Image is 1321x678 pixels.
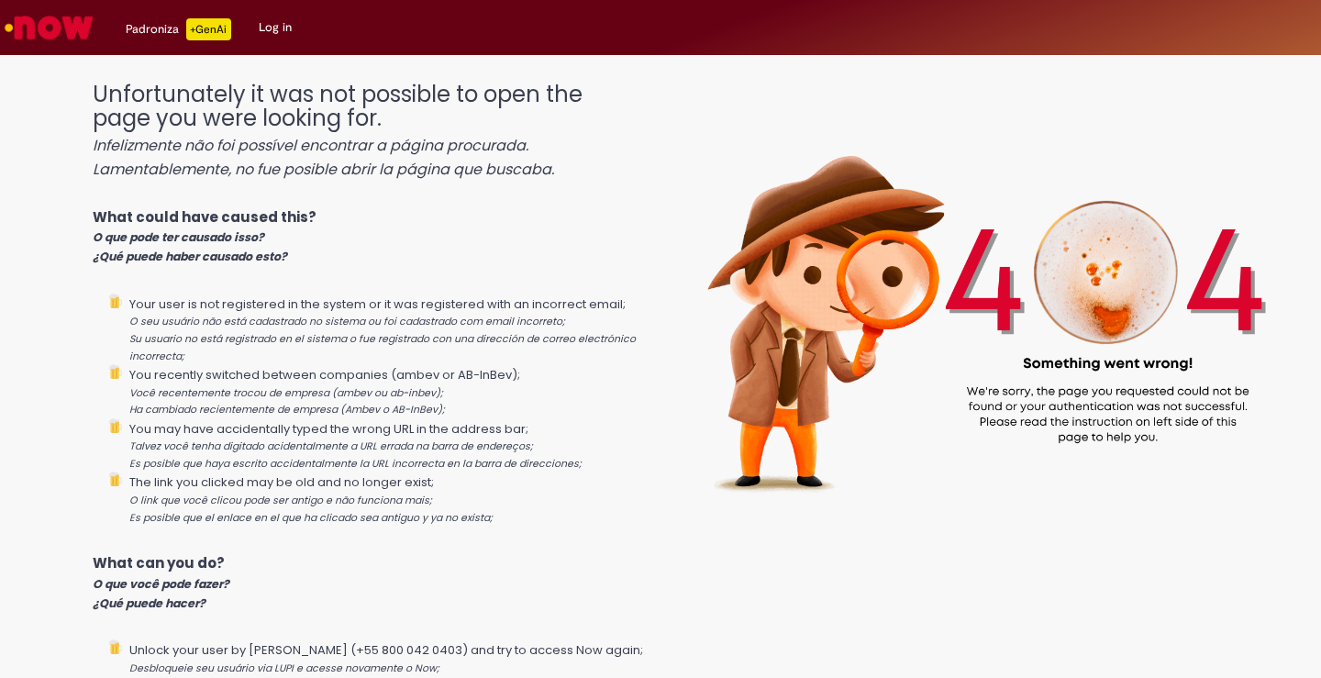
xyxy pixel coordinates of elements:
[129,294,646,364] li: Your user is not registered in the system or it was registered with an incorrect email;
[129,403,445,417] i: Ha cambiado recientemente de empresa (Ambev o AB-InBev);
[93,83,646,180] h1: Unfortunately it was not possible to open the page you were looking for.
[93,553,646,612] p: What can you do?
[129,511,493,525] i: Es posible que el enlace en el que ha clicado sea antiguo y ya no exista;
[93,249,287,264] i: ¿Qué puede haber causado esto?
[129,332,636,363] i: Su usuario no está registrado en el sistema o fue registrado con una dirección de correo electrón...
[129,364,646,418] li: You recently switched between companies (ambev or AB-InBev);
[129,315,565,328] i: O seu usuário não está cadastrado no sistema ou foi cadastrado com email incorreto;
[93,595,205,611] i: ¿Qué puede hacer?
[93,229,264,245] i: O que pode ter causado isso?
[186,18,231,40] p: +GenAi
[93,135,528,156] i: Infelizmente não foi possível encontrar a página procurada.
[93,159,554,180] i: Lamentablemente, no fue posible abrir la página que buscaba.
[129,661,439,675] i: Desbloqueie seu usuário via LUPI e acesse novamente o Now;
[126,18,231,40] div: Padroniza
[2,9,96,46] img: ServiceNow
[93,207,646,266] p: What could have caused this?
[129,494,432,507] i: O link que você clicou pode ser antigo e não funciona mais;
[129,439,533,453] i: Talvez você tenha digitado acidentalmente a URL errada na barra de endereços;
[93,576,229,592] i: O que você pode fazer?
[645,64,1321,536] img: 404_ambev_new.png
[129,418,646,472] li: You may have accidentally typed the wrong URL in the address bar;
[129,472,646,526] li: The link you clicked may be old and no longer exist;
[129,457,582,471] i: Es posible que haya escrito accidentalmente la URL incorrecta en la barra de direcciones;
[129,386,443,400] i: Você recentemente trocou de empresa (ambev ou ab-inbev);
